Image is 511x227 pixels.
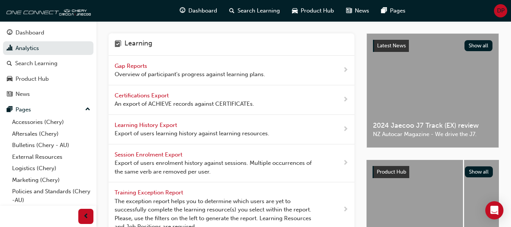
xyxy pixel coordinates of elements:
span: Gap Reports [115,63,149,69]
span: Dashboard [188,6,217,15]
a: Marketing (Chery) [9,174,93,186]
span: news-icon [346,6,352,16]
a: Accessories (Chery) [9,116,93,128]
span: 2024 Jaecoo J7 Track (EX) review [373,121,492,130]
a: Aftersales (Chery) [9,128,93,140]
img: oneconnect [4,3,91,18]
a: News [3,87,93,101]
div: Product Hub [16,75,49,83]
div: Open Intercom Messenger [485,201,503,219]
span: up-icon [85,105,90,114]
span: NZ Autocar Magazine - We drive the J7. [373,130,492,139]
a: Bulletins (Chery - AU) [9,139,93,151]
span: News [355,6,369,15]
a: Latest NewsShow all2024 Jaecoo J7 Track (EX) reviewNZ Autocar Magazine - We drive the J7. [367,33,499,148]
span: DP [497,6,505,15]
span: Export of users learning history against learning resources. [115,129,269,138]
a: External Resources [9,151,93,163]
span: Latest News [377,42,406,49]
span: guage-icon [180,6,185,16]
button: Pages [3,103,93,117]
a: pages-iconPages [375,3,412,19]
span: prev-icon [83,212,89,221]
span: Overview of participant's progress against learning plans. [115,70,265,79]
span: Training Exception Report [115,189,185,196]
div: News [16,90,30,99]
a: guage-iconDashboard [174,3,223,19]
a: Latest NewsShow all [373,40,492,52]
a: Analytics [3,41,93,55]
span: car-icon [292,6,298,16]
span: Export of users enrolment history against sessions. Multiple occurrences of the same verb are rem... [115,159,318,176]
div: Pages [16,105,31,114]
span: pages-icon [381,6,387,16]
span: Certifications Export [115,92,170,99]
a: car-iconProduct Hub [286,3,340,19]
span: pages-icon [7,106,12,113]
span: next-icon [343,158,348,168]
button: DP [494,4,507,17]
span: next-icon [343,125,348,134]
a: Policies and Standards (Chery -AU) [9,186,93,206]
span: news-icon [7,91,12,98]
span: search-icon [7,60,12,67]
span: next-icon [343,205,348,214]
a: news-iconNews [340,3,375,19]
span: chart-icon [7,45,12,52]
span: search-icon [229,6,235,16]
span: Search Learning [238,6,280,15]
div: Dashboard [16,28,44,37]
a: Dashboard [3,26,93,40]
a: Certifications Export An export of ACHIEVE records against CERTIFICATEs.next-icon [109,85,354,115]
span: next-icon [343,95,348,105]
span: Learning History Export [115,122,179,128]
a: Search Learning [3,56,93,70]
button: Show all [464,40,493,51]
a: search-iconSearch Learning [223,3,286,19]
a: Gap Reports Overview of participant's progress against learning plans.next-icon [109,56,354,85]
button: Show all [465,166,493,177]
a: Logistics (Chery) [9,163,93,174]
h4: Learning [124,39,152,49]
a: Product HubShow all [373,166,493,178]
button: DashboardAnalyticsSearch LearningProduct HubNews [3,24,93,103]
a: Learning History Export Export of users learning history against learning resources.next-icon [109,115,354,144]
span: Pages [390,6,405,15]
span: Session Enrolment Export [115,151,184,158]
span: Product Hub [377,169,406,175]
span: An export of ACHIEVE records against CERTIFICATEs. [115,100,254,108]
span: next-icon [343,66,348,75]
a: Session Enrolment Export Export of users enrolment history against sessions. Multiple occurrences... [109,144,354,183]
span: Product Hub [301,6,334,15]
span: guage-icon [7,30,12,36]
span: car-icon [7,76,12,83]
div: Search Learning [15,59,57,68]
span: learning-icon [115,39,121,49]
a: Product Hub [3,72,93,86]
